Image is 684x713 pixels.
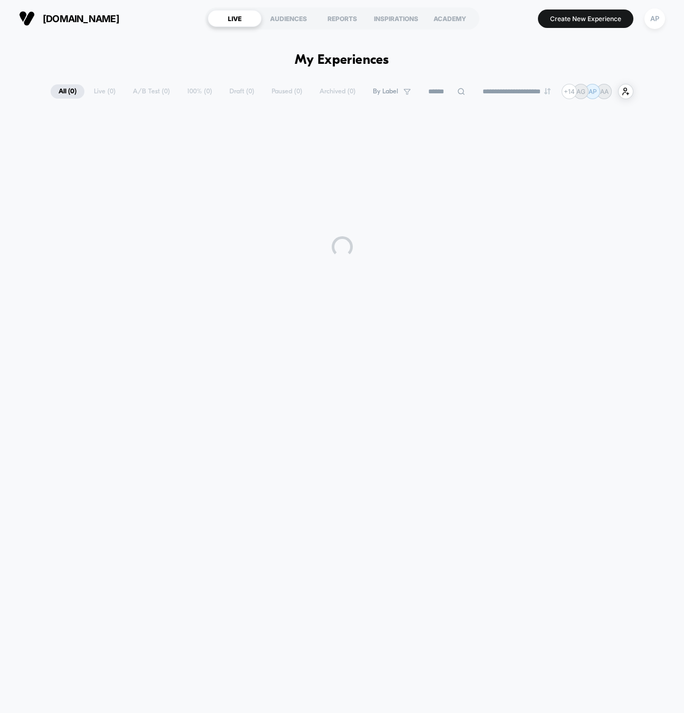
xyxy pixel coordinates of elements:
[373,88,398,95] span: By Label
[16,10,122,27] button: [DOMAIN_NAME]
[538,9,633,28] button: Create New Experience
[562,84,577,99] div: + 14
[641,8,668,30] button: AP
[43,13,119,24] span: [DOMAIN_NAME]
[589,88,597,95] p: AP
[262,10,315,27] div: AUDIENCES
[19,11,35,26] img: Visually logo
[600,88,609,95] p: AA
[315,10,369,27] div: REPORTS
[576,88,585,95] p: AG
[423,10,477,27] div: ACADEMY
[544,88,551,94] img: end
[644,8,665,29] div: AP
[295,53,389,68] h1: My Experiences
[208,10,262,27] div: LIVE
[369,10,423,27] div: INSPIRATIONS
[51,84,84,99] span: All ( 0 )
